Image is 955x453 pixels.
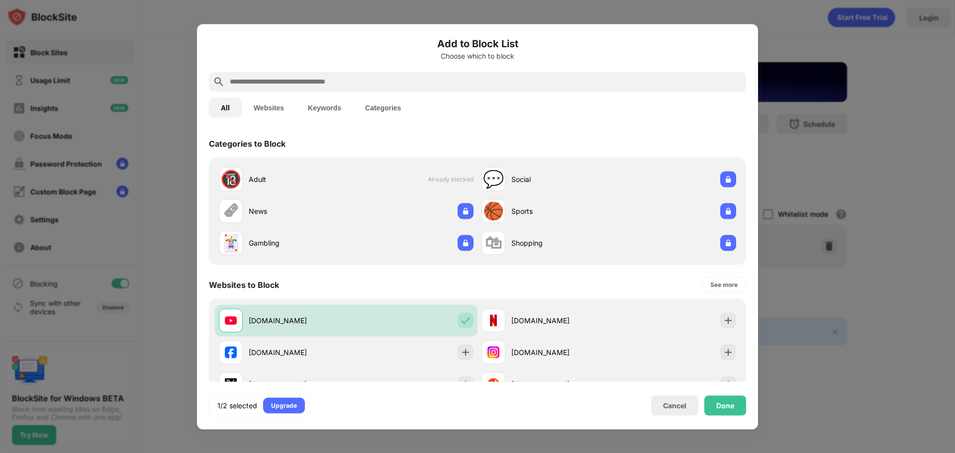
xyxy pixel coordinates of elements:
div: [DOMAIN_NAME] [511,379,609,389]
div: 🛍 [485,233,502,253]
img: favicons [225,378,237,390]
div: See more [710,279,738,289]
div: Gambling [249,238,346,248]
div: [DOMAIN_NAME] [511,347,609,358]
div: Social [511,174,609,184]
div: [DOMAIN_NAME] [249,315,346,326]
div: Done [716,401,734,409]
span: Already blocked [428,176,474,183]
div: 🃏 [220,233,241,253]
div: 🗞 [222,201,239,221]
button: Categories [353,97,413,117]
img: favicons [487,346,499,358]
img: favicons [225,314,237,326]
div: News [249,206,346,216]
div: [DOMAIN_NAME] [249,347,346,358]
div: 🏀 [483,201,504,221]
div: Websites to Block [209,279,279,289]
div: 💬 [483,169,504,189]
div: 🔞 [220,169,241,189]
h6: Add to Block List [209,36,746,51]
img: favicons [487,378,499,390]
div: 1/2 selected [217,400,257,410]
div: [DOMAIN_NAME] [249,379,346,389]
div: Cancel [663,401,686,410]
div: [DOMAIN_NAME] [511,315,609,326]
button: Keywords [296,97,353,117]
img: favicons [225,346,237,358]
img: search.svg [213,76,225,88]
div: Upgrade [271,400,297,410]
button: Websites [242,97,296,117]
div: Shopping [511,238,609,248]
div: Sports [511,206,609,216]
div: Adult [249,174,346,184]
div: Categories to Block [209,138,286,148]
button: All [209,97,242,117]
div: Choose which to block [209,52,746,60]
img: favicons [487,314,499,326]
